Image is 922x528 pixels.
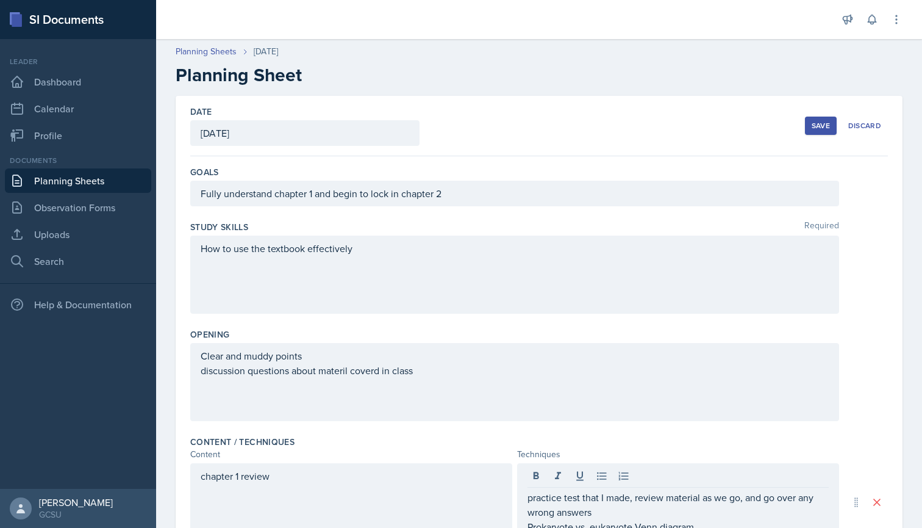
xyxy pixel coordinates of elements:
[5,123,151,148] a: Profile
[201,363,829,378] p: discussion questions about materil coverd in class
[517,448,839,461] div: Techniques
[5,222,151,247] a: Uploads
[201,186,829,201] p: Fully understand chapter 1 and begin to lock in chapter 2
[5,155,151,166] div: Documents
[848,121,881,131] div: Discard
[190,221,248,233] label: Study Skills
[201,241,829,256] p: How to use the textbook effectively
[5,195,151,220] a: Observation Forms
[5,56,151,67] div: Leader
[5,249,151,273] a: Search
[190,436,295,448] label: Content / Techniques
[39,496,113,508] div: [PERSON_NAME]
[5,96,151,121] a: Calendar
[201,469,502,483] p: chapter 1 review
[190,448,512,461] div: Content
[190,328,229,341] label: Opening
[5,168,151,193] a: Planning Sheets
[176,64,902,86] h2: Planning Sheet
[190,106,212,118] label: Date
[812,121,830,131] div: Save
[190,166,219,178] label: Goals
[176,45,237,58] a: Planning Sheets
[254,45,278,58] div: [DATE]
[5,292,151,317] div: Help & Documentation
[842,117,888,135] button: Discard
[5,70,151,94] a: Dashboard
[201,349,829,363] p: Clear and muddy points
[805,117,837,135] button: Save
[39,508,113,521] div: GCSU
[804,221,839,233] span: Required
[527,490,829,519] p: practice test that I made, review material as we go, and go over any wrong answers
